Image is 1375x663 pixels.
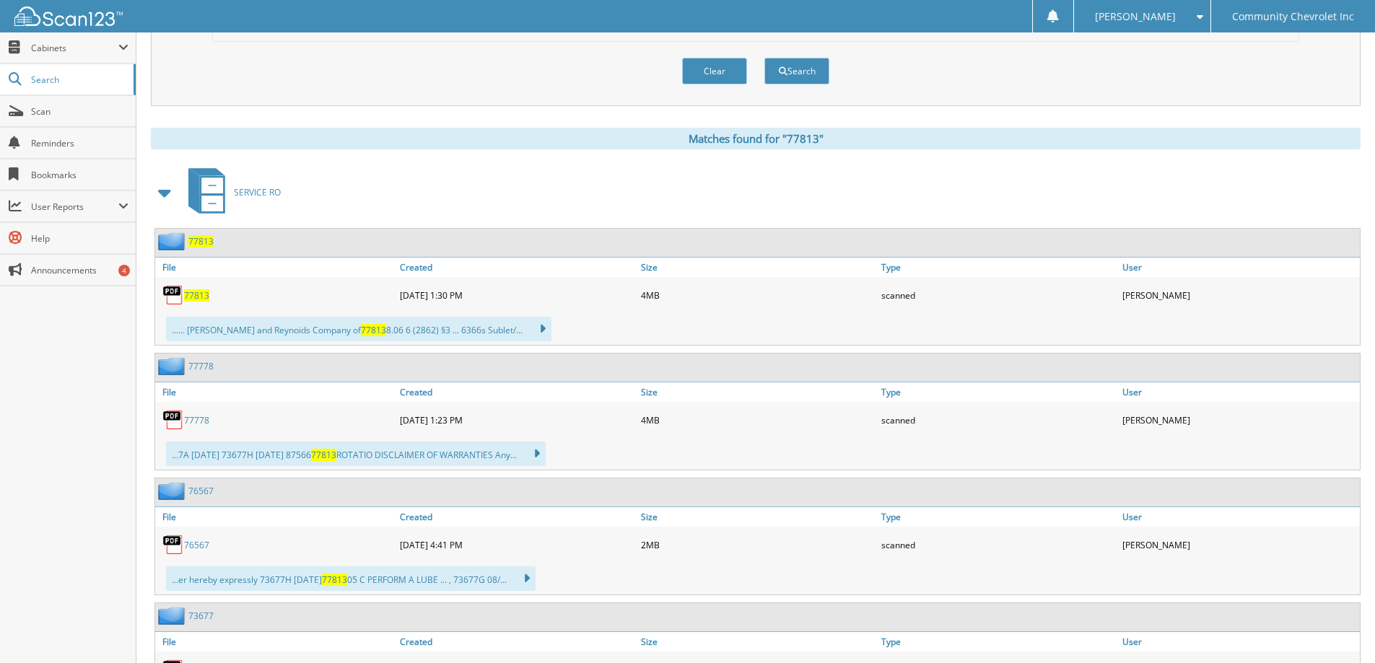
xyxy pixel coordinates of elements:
[188,360,214,372] a: 77778
[311,449,336,461] span: 77813
[878,530,1119,559] div: scanned
[322,574,347,586] span: 77813
[155,632,396,651] a: File
[158,357,188,375] img: folder2.png
[166,317,551,341] div: ...... [PERSON_NAME] and Reynoids Company of 8.06 6 (2862) §3 ... 6366s Sublet/...
[155,258,396,277] a: File
[1119,382,1360,402] a: User
[1119,405,1360,434] div: [PERSON_NAME]
[396,382,637,402] a: Created
[31,264,128,276] span: Announcements
[158,232,188,250] img: folder2.png
[158,482,188,500] img: folder2.png
[151,128,1361,149] div: Matches found for "77813"
[361,324,386,336] span: 77813
[396,530,637,559] div: [DATE] 4:41 PM
[31,201,118,213] span: User Reports
[1119,258,1360,277] a: User
[396,405,637,434] div: [DATE] 1:23 PM
[637,382,878,402] a: Size
[184,289,209,302] a: 77813
[878,405,1119,434] div: scanned
[1119,281,1360,309] div: [PERSON_NAME]
[637,281,878,309] div: 4MB
[166,442,546,466] div: ...7A [DATE] 73677H [DATE] 87566 ROTATIO DISCLAIMER OF WARRANTIES Any...
[31,169,128,181] span: Bookmarks
[637,632,878,651] a: Size
[1303,594,1375,663] iframe: Chat Widget
[31,105,128,118] span: Scan
[184,539,209,551] a: 76567
[31,232,128,245] span: Help
[14,6,123,26] img: scan123-logo-white.svg
[234,186,281,198] span: SERVICE RO
[1095,12,1176,21] span: [PERSON_NAME]
[180,164,281,221] a: SERVICE RO
[878,281,1119,309] div: scanned
[162,534,184,556] img: PDF.png
[1119,632,1360,651] a: User
[1119,507,1360,527] a: User
[166,566,536,591] div: ...er hereby expressly 73677H [DATE] 05 C PERFORM A LUBE ... , 73677G 08/...
[188,235,214,247] a: 77813
[878,258,1119,277] a: Type
[878,507,1119,527] a: Type
[878,632,1119,651] a: Type
[31,74,126,86] span: Search
[158,607,188,625] img: folder2.png
[31,42,118,54] span: Cabinets
[396,632,637,651] a: Created
[118,265,130,276] div: 4
[764,58,829,84] button: Search
[1119,530,1360,559] div: [PERSON_NAME]
[878,382,1119,402] a: Type
[396,281,637,309] div: [DATE] 1:30 PM
[184,414,209,426] a: 77778
[637,258,878,277] a: Size
[1232,12,1354,21] span: Community Chevrolet Inc
[637,507,878,527] a: Size
[396,258,637,277] a: Created
[31,137,128,149] span: Reminders
[162,409,184,431] img: PDF.png
[682,58,747,84] button: Clear
[188,610,214,622] a: 73677
[396,507,637,527] a: Created
[637,405,878,434] div: 4MB
[155,507,396,527] a: File
[637,530,878,559] div: 2MB
[162,284,184,306] img: PDF.png
[188,485,214,497] a: 76567
[155,382,396,402] a: File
